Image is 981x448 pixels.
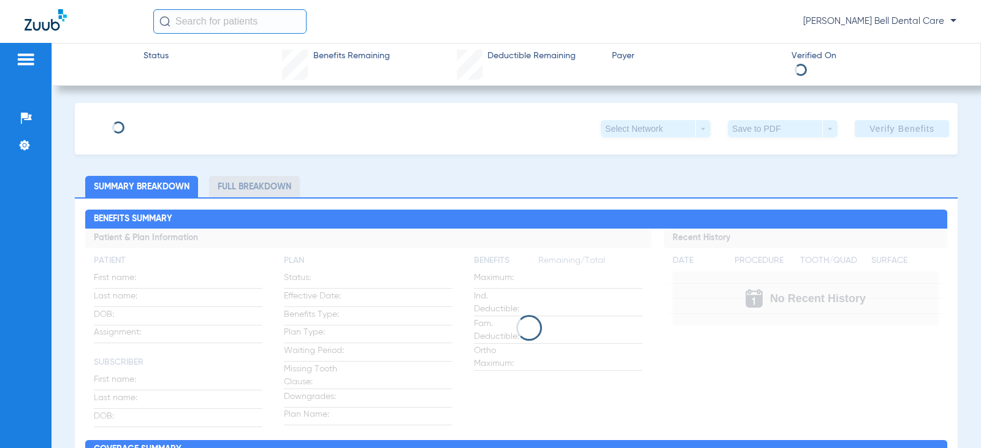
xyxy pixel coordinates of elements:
input: Search for patients [153,9,307,34]
span: [PERSON_NAME] Bell Dental Care [803,15,956,28]
img: Zuub Logo [25,9,67,31]
span: Benefits Remaining [313,50,390,63]
img: Search Icon [159,16,170,27]
li: Full Breakdown [209,176,300,197]
li: Summary Breakdown [85,176,198,197]
span: Status [143,50,169,63]
img: hamburger-icon [16,52,36,67]
span: Verified On [792,50,961,63]
span: Payer [612,50,781,63]
span: Deductible Remaining [487,50,576,63]
h2: Benefits Summary [85,210,947,229]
